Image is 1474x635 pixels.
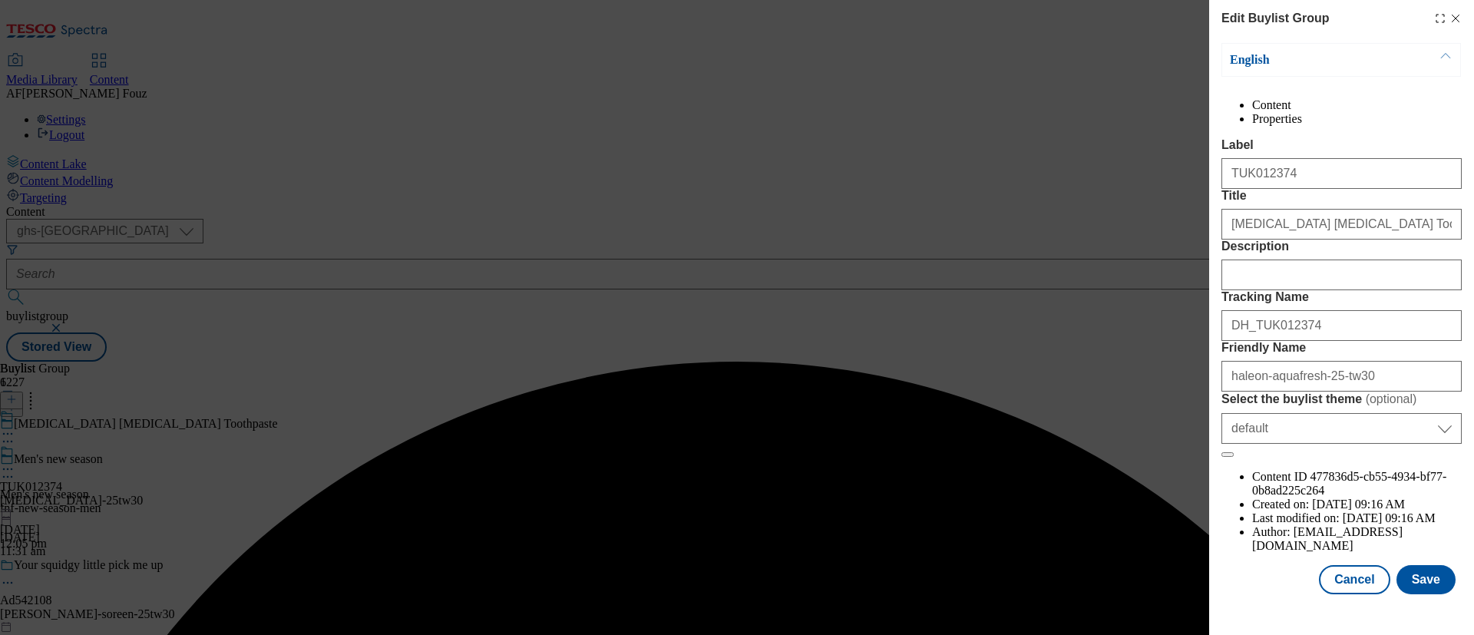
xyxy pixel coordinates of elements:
li: Author: [1252,525,1462,553]
p: English [1230,52,1391,68]
span: ( optional ) [1366,392,1417,405]
li: Content ID [1252,470,1462,498]
li: Properties [1252,112,1462,126]
input: Enter Friendly Name [1221,361,1462,392]
label: Label [1221,138,1462,152]
span: [DATE] 09:16 AM [1343,511,1436,524]
label: Description [1221,240,1462,253]
li: Content [1252,98,1462,112]
h4: Edit Buylist Group [1221,9,1329,28]
button: Cancel [1319,565,1390,594]
label: Select the buylist theme [1221,392,1462,407]
label: Friendly Name [1221,341,1462,355]
li: Created on: [1252,498,1462,511]
span: [EMAIL_ADDRESS][DOMAIN_NAME] [1252,525,1403,552]
label: Tracking Name [1221,290,1462,304]
span: 477836d5-cb55-4934-bf77-0b8ad225c264 [1252,470,1446,497]
label: Title [1221,189,1462,203]
li: Last modified on: [1252,511,1462,525]
input: Enter Tracking Name [1221,310,1462,341]
button: Save [1396,565,1456,594]
input: Enter Description [1221,260,1462,290]
span: [DATE] 09:16 AM [1312,498,1405,511]
input: Enter Label [1221,158,1462,189]
input: Enter Title [1221,209,1462,240]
